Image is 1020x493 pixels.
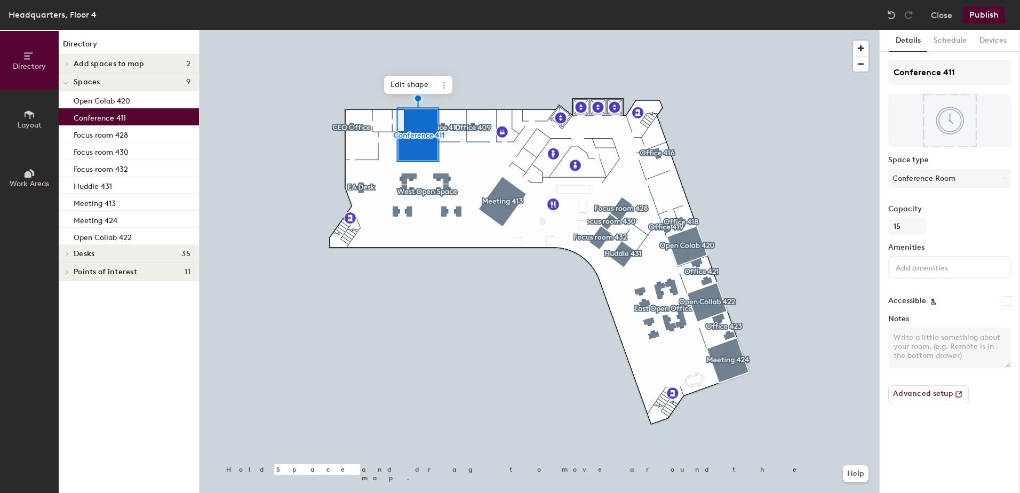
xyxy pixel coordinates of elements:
[889,30,927,52] button: Details
[74,213,117,225] p: Meeting 424
[888,156,1011,164] label: Space type
[185,268,190,276] span: 11
[888,94,1011,147] img: The space named Conference 411
[186,60,190,68] span: 2
[59,38,199,55] h1: Directory
[186,78,190,86] span: 9
[74,230,132,242] p: Open Collab 422
[888,385,969,403] button: Advanced setup
[886,10,897,20] img: Undo
[74,110,126,123] p: Conference 411
[74,250,94,258] span: Desks
[74,268,137,276] span: Points of interest
[888,205,1011,213] label: Capacity
[9,8,97,21] div: Headquarters, Floor 4
[888,315,1011,323] label: Notes
[384,76,435,94] span: Edit shape
[74,128,128,140] p: Focus room 428
[963,6,1005,23] button: Publish
[181,250,190,258] span: 35
[931,6,952,23] button: Close
[888,169,1011,188] button: Conference Room
[74,162,128,174] p: Focus room 432
[74,93,130,106] p: Open Colab 420
[894,260,990,273] input: Add amenities
[888,297,926,305] label: Accessible
[74,179,112,191] p: Huddle 431
[973,30,1013,52] button: Devices
[18,121,42,130] span: Layout
[74,60,145,68] span: Add spaces to map
[74,78,100,86] span: Spaces
[903,10,914,20] img: Redo
[888,243,1011,252] label: Amenities
[10,179,49,188] span: Work Areas
[74,196,116,208] p: Meeting 413
[927,30,973,52] button: Schedule
[74,145,129,157] p: Focus room 430
[843,465,868,482] button: Help
[13,62,46,71] span: Directory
